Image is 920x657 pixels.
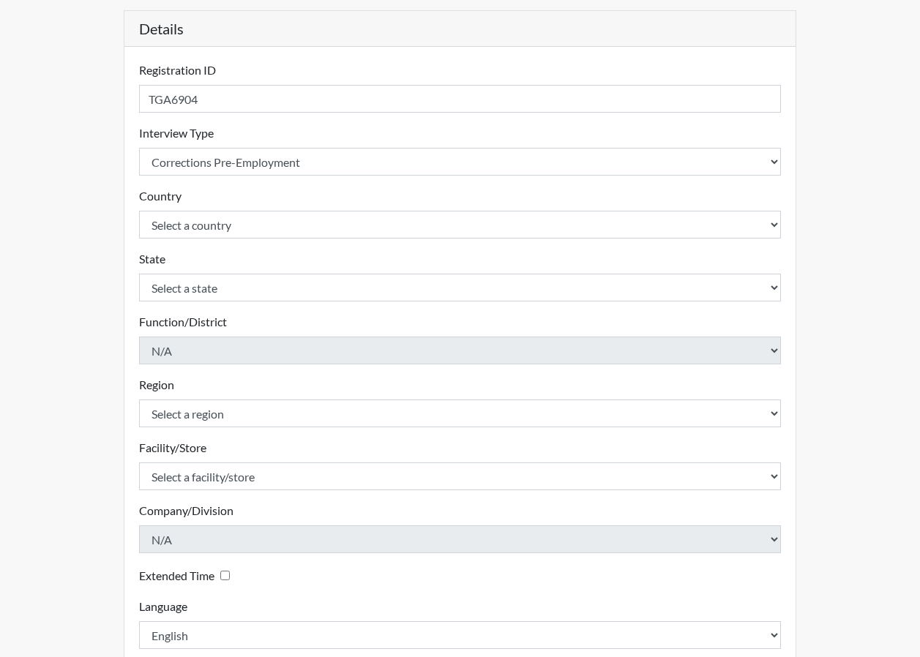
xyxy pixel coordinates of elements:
[139,250,165,268] label: State
[139,376,174,394] label: Region
[139,124,214,142] label: Interview Type
[139,565,236,586] div: Checking this box will provide the interviewee with an accomodation of extra time to answer each ...
[139,187,182,205] label: Country
[124,11,796,47] h5: Details
[139,61,216,79] label: Registration ID
[139,567,214,585] label: Extended Time
[139,85,782,113] input: Insert a Registration ID, which needs to be a unique alphanumeric value for each interviewee
[139,313,227,331] label: Function/District
[139,502,233,519] label: Company/Division
[139,598,187,615] label: Language
[139,439,206,457] label: Facility/Store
